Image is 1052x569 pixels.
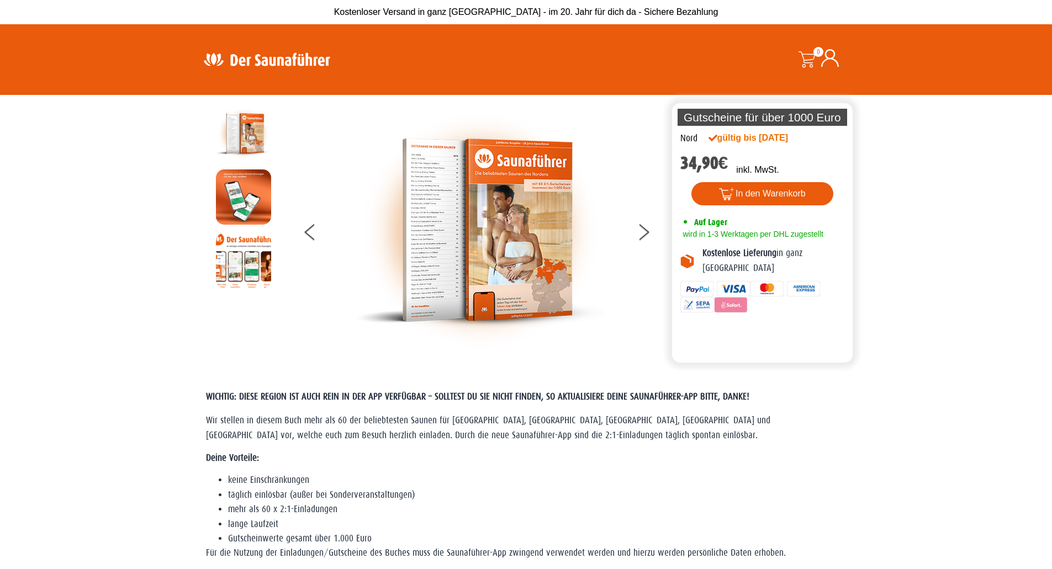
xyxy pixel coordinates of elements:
[718,153,728,173] span: €
[356,106,605,354] img: der-saunafuehrer-2025-nord
[216,169,271,225] img: MOCKUP-iPhone_regional
[680,153,728,173] bdi: 34,90
[694,217,727,227] span: Auf Lager
[206,453,259,463] strong: Deine Vorteile:
[228,517,847,531] li: lange Laufzeit
[680,230,823,238] span: wird in 1-3 Werktagen per DHL zugestellt
[334,7,718,17] span: Kostenloser Versand in ganz [GEOGRAPHIC_DATA] - im 20. Jahr für dich da - Sichere Bezahlung
[736,163,779,177] p: inkl. MwSt.
[206,391,749,402] span: WICHTIG: DIESE REGION IST AUCH REIN IN DER APP VERFÜGBAR – SOLLTEST DU SIE NICHT FINDEN, SO AKTUA...
[206,415,770,440] span: Wir stellen in diesem Buch mehr als 60 der beliebtesten Saunen für [GEOGRAPHIC_DATA], [GEOGRAPHIC...
[206,546,847,560] p: Für die Nutzung der Einladungen/Gutscheine des Buches muss die Saunaführer-App zwingend verwendet...
[678,109,848,126] p: Gutscheine für über 1000 Euro
[691,182,833,205] button: In den Warenkorb
[228,473,847,487] li: keine Einschränkungen
[680,131,697,146] div: Nord
[228,488,847,502] li: täglich einlösbar (außer bei Sonderveranstaltungen)
[702,246,845,275] p: in ganz [GEOGRAPHIC_DATA]
[813,47,823,57] span: 0
[228,531,847,546] li: Gutscheinwerte gesamt über 1.000 Euro
[709,131,812,145] div: gültig bis [DATE]
[702,248,776,258] b: Kostenlose Lieferung
[216,106,271,161] img: der-saunafuehrer-2025-nord
[216,233,271,288] img: Anleitung7tn
[228,502,847,517] li: mehr als 60 x 2:1-Einladungen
